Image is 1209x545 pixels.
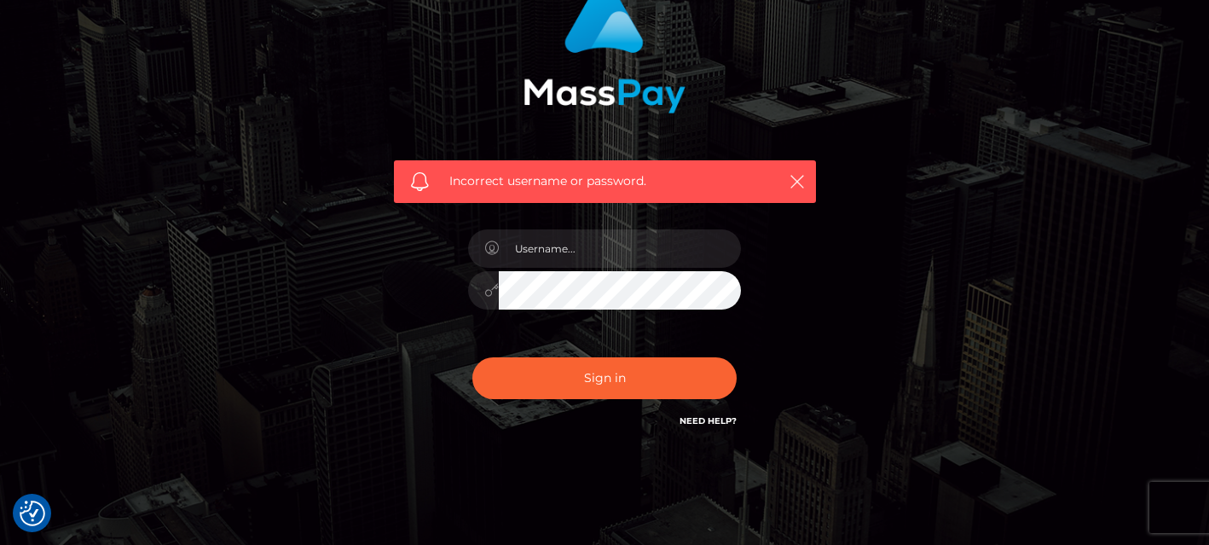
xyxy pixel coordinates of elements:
span: Incorrect username or password. [449,172,761,190]
input: Username... [499,229,741,268]
button: Consent Preferences [20,501,45,526]
a: Need Help? [680,415,737,426]
img: Revisit consent button [20,501,45,526]
button: Sign in [472,357,737,399]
